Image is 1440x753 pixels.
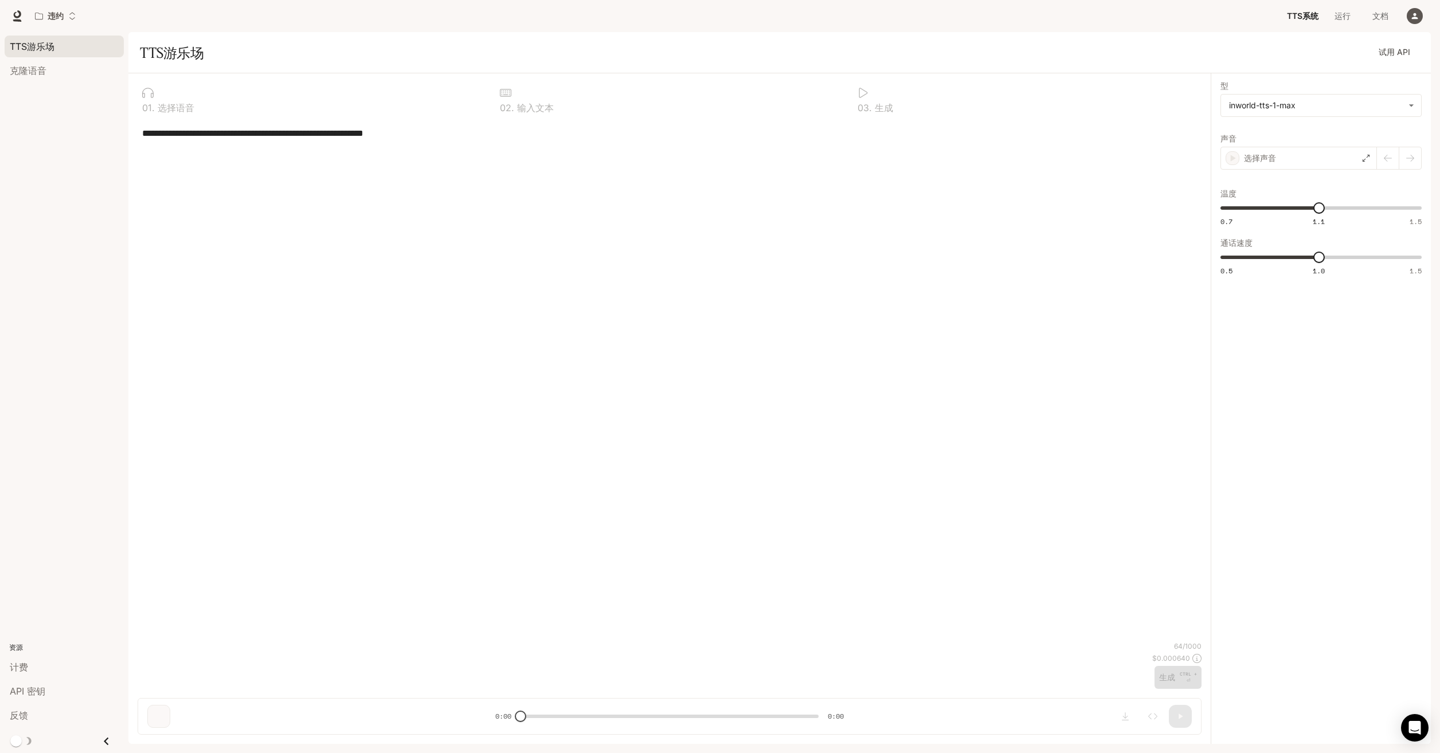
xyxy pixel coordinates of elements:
[1174,641,1202,651] p: 64 / 1000
[140,41,204,64] h1: TTS游乐场
[1410,266,1422,276] span: 1.5
[1324,5,1361,28] a: 运行
[1335,9,1351,23] span: 运行
[875,102,893,113] font: 生成
[1401,714,1429,742] div: 打开对讲信使
[1220,135,1236,143] p: 声音
[1410,217,1422,226] span: 1.5
[1152,653,1190,663] p: $
[1157,654,1190,662] font: 0.000640
[1221,95,1421,116] div: inworld-tts-1-max
[1372,9,1388,23] span: 文档
[1287,9,1318,23] span: TTS系统
[1220,82,1228,90] p: 型
[142,103,155,112] p: 0 1 .
[1374,41,1415,64] a: 试用 API
[1220,266,1232,276] span: 0.5
[1229,100,1403,111] div: inworld-tts-1-max
[1220,190,1236,198] p: 温度
[1282,5,1323,28] a: TTS系统
[1244,152,1276,164] p: 选择声音
[500,103,514,112] p: 0 2 .
[158,102,194,113] font: 选择语音
[30,5,81,28] button: 打开工作区菜单
[1362,5,1399,28] a: 文档
[517,102,554,113] font: 输入文本
[858,103,872,112] p: 0 3 .
[48,11,64,21] p: 违约
[1313,217,1325,226] span: 1.1
[1220,239,1253,247] p: 通话速度
[1313,266,1325,276] span: 1.0
[1220,217,1232,226] span: 0.7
